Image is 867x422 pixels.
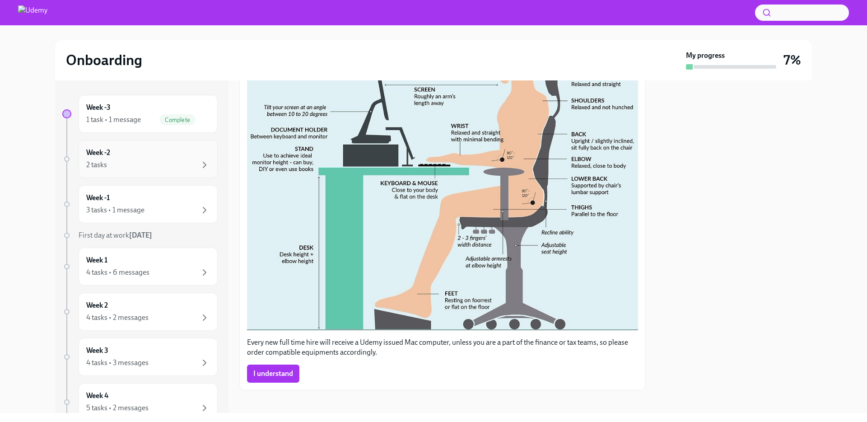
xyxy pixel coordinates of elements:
a: First day at work[DATE] [62,230,218,240]
span: I understand [253,369,293,378]
h6: Week 2 [86,300,108,310]
h6: Week 3 [86,346,108,356]
a: Week -31 task • 1 messageComplete [62,95,218,133]
div: 2 tasks [86,160,107,170]
h6: Week 4 [86,391,108,401]
div: 5 tasks • 2 messages [86,403,149,413]
strong: My progress [686,51,725,61]
div: 4 tasks • 3 messages [86,358,149,368]
a: Week 45 tasks • 2 messages [62,383,218,421]
div: 4 tasks • 2 messages [86,313,149,323]
p: Every new full time hire will receive a Udemy issued Mac computer, unless you are a part of the f... [247,338,638,357]
a: Week 14 tasks • 6 messages [62,248,218,286]
h3: 7% [783,52,801,68]
a: Week -22 tasks [62,140,218,178]
div: 1 task • 1 message [86,115,141,125]
img: Udemy [18,5,47,20]
h6: Week -2 [86,148,110,158]
h6: Week 1 [86,255,107,265]
a: Week -13 tasks • 1 message [62,185,218,223]
div: 4 tasks • 6 messages [86,267,149,277]
span: Complete [159,117,196,123]
a: Week 34 tasks • 3 messages [62,338,218,376]
button: I understand [247,365,299,383]
strong: [DATE] [129,231,152,239]
div: 3 tasks • 1 message [86,205,144,215]
span: First day at work [79,231,152,239]
h6: Week -3 [86,103,111,113]
h6: Week -1 [86,193,110,203]
a: Week 24 tasks • 2 messages [62,293,218,331]
h2: Onboarding [66,51,142,69]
